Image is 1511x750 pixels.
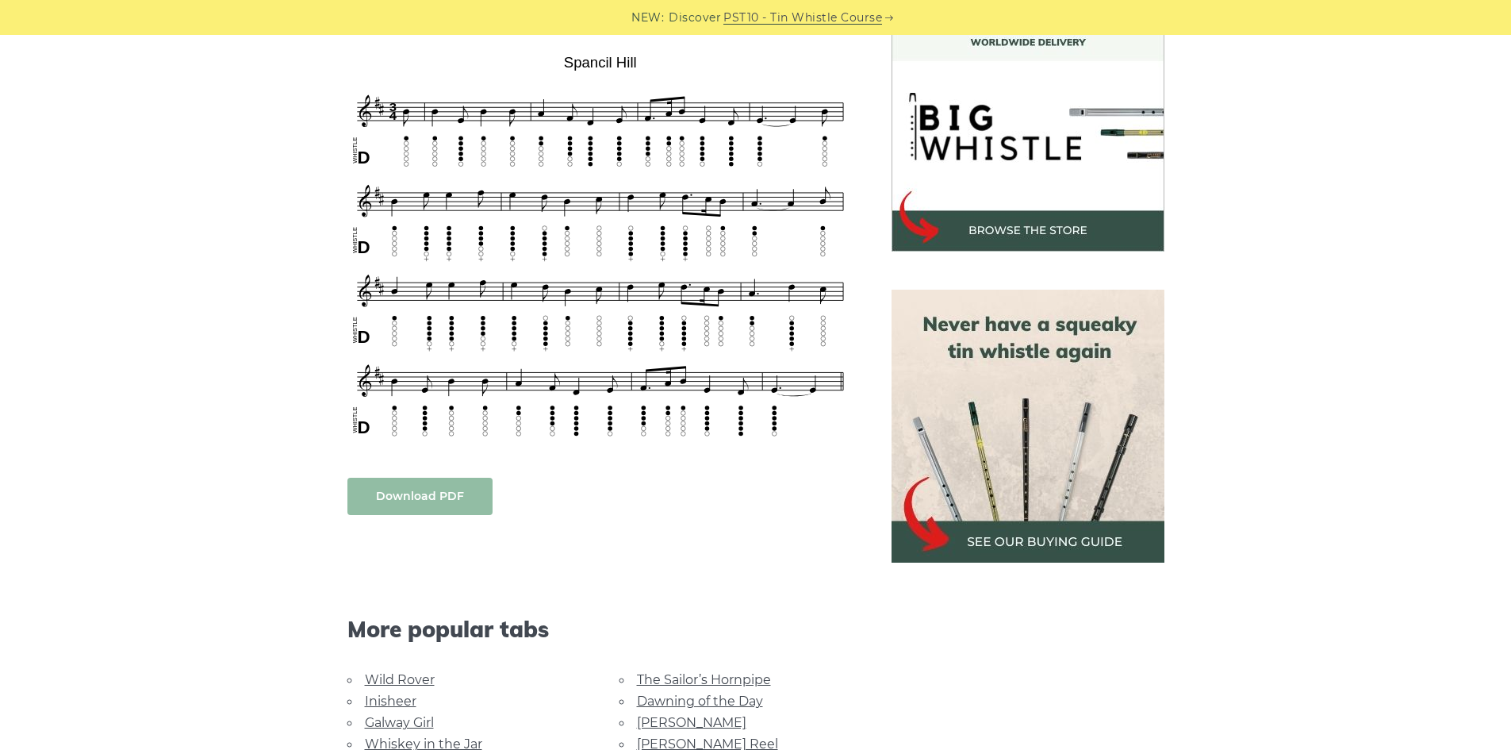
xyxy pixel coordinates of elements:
[347,48,853,445] img: Spancil Hill Tin Whistle Tab & Sheet Music
[723,9,882,27] a: PST10 - Tin Whistle Course
[365,694,416,709] a: Inisheer
[631,9,664,27] span: NEW:
[365,715,434,730] a: Galway Girl
[892,290,1164,563] img: tin whistle buying guide
[365,672,435,687] a: Wild Rover
[347,478,493,515] a: Download PDF
[669,9,721,27] span: Discover
[637,715,746,730] a: [PERSON_NAME]
[637,694,763,709] a: Dawning of the Day
[347,616,853,643] span: More popular tabs
[637,672,771,687] a: The Sailor’s Hornpipe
